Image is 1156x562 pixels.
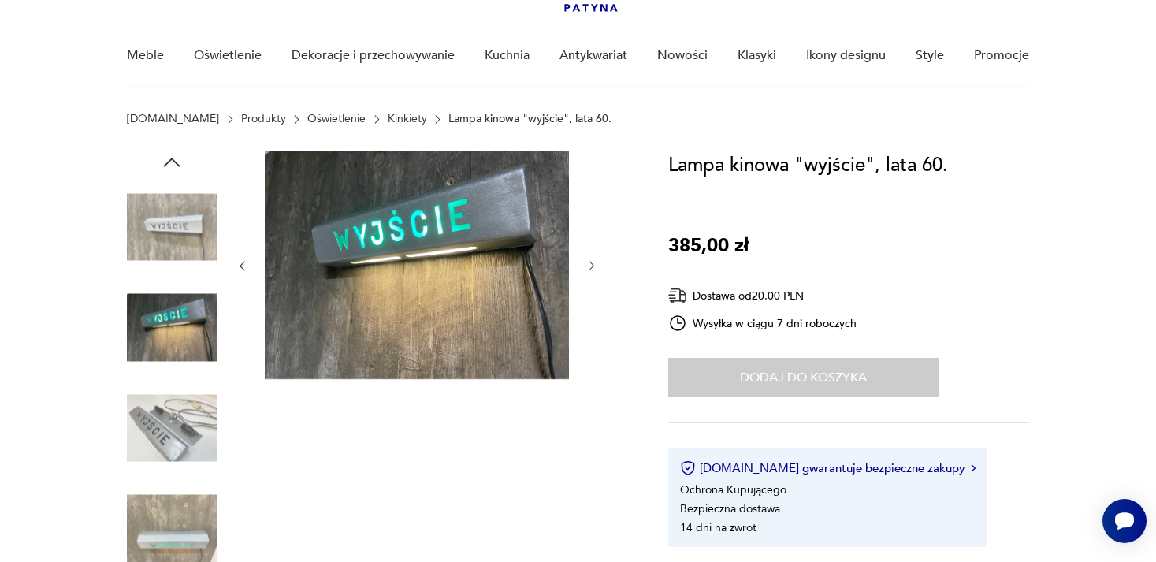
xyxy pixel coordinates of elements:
a: Klasyki [738,25,776,86]
li: Bezpieczna dostawa [680,501,780,516]
a: Ikony designu [806,25,886,86]
a: Antykwariat [559,25,627,86]
div: Dostawa od 20,00 PLN [668,286,857,306]
button: [DOMAIN_NAME] gwarantuje bezpieczne zakupy [680,460,976,476]
a: Nowości [657,25,708,86]
img: Zdjęcie produktu Lampa kinowa "wyjście", lata 60. [127,182,217,272]
img: Zdjęcie produktu Lampa kinowa "wyjście", lata 60. [265,151,569,379]
p: Lampa kinowa "wyjście", lata 60. [448,113,611,125]
img: Zdjęcie produktu Lampa kinowa "wyjście", lata 60. [127,283,217,373]
a: Kuchnia [485,25,530,86]
iframe: Smartsupp widget button [1102,499,1147,543]
h1: Lampa kinowa "wyjście", lata 60. [668,151,948,181]
a: Oświetlenie [194,25,262,86]
a: Kinkiety [388,113,427,125]
p: 385,00 zł [668,231,749,261]
img: Ikona certyfikatu [680,460,696,476]
a: Promocje [974,25,1029,86]
li: 14 dni na zwrot [680,520,756,535]
a: Meble [127,25,164,86]
a: Dekoracje i przechowywanie [292,25,455,86]
div: Wysyłka w ciągu 7 dni roboczych [668,314,857,333]
a: Style [916,25,944,86]
img: Ikona dostawy [668,286,687,306]
img: Zdjęcie produktu Lampa kinowa "wyjście", lata 60. [127,383,217,473]
li: Ochrona Kupującego [680,482,786,497]
a: Oświetlenie [307,113,366,125]
img: Ikona strzałki w prawo [971,464,976,472]
a: [DOMAIN_NAME] [127,113,219,125]
a: Produkty [241,113,286,125]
